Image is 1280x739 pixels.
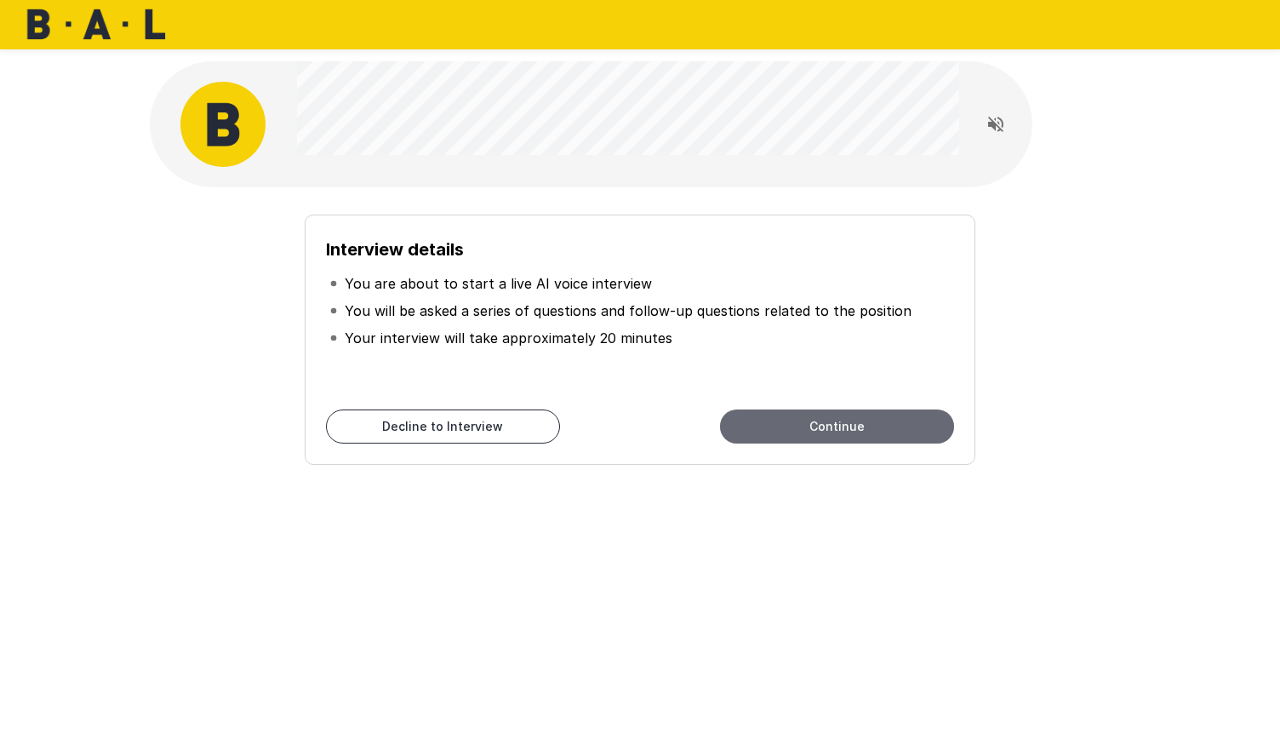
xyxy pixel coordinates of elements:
[720,410,954,444] button: Continue
[345,328,672,348] p: Your interview will take approximately 20 minutes
[979,107,1013,141] button: Read questions aloud
[180,82,266,167] img: bal_avatar.png
[326,410,560,444] button: Decline to Interview
[326,239,464,260] b: Interview details
[345,273,652,294] p: You are about to start a live AI voice interview
[345,301,911,321] p: You will be asked a series of questions and follow-up questions related to the position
